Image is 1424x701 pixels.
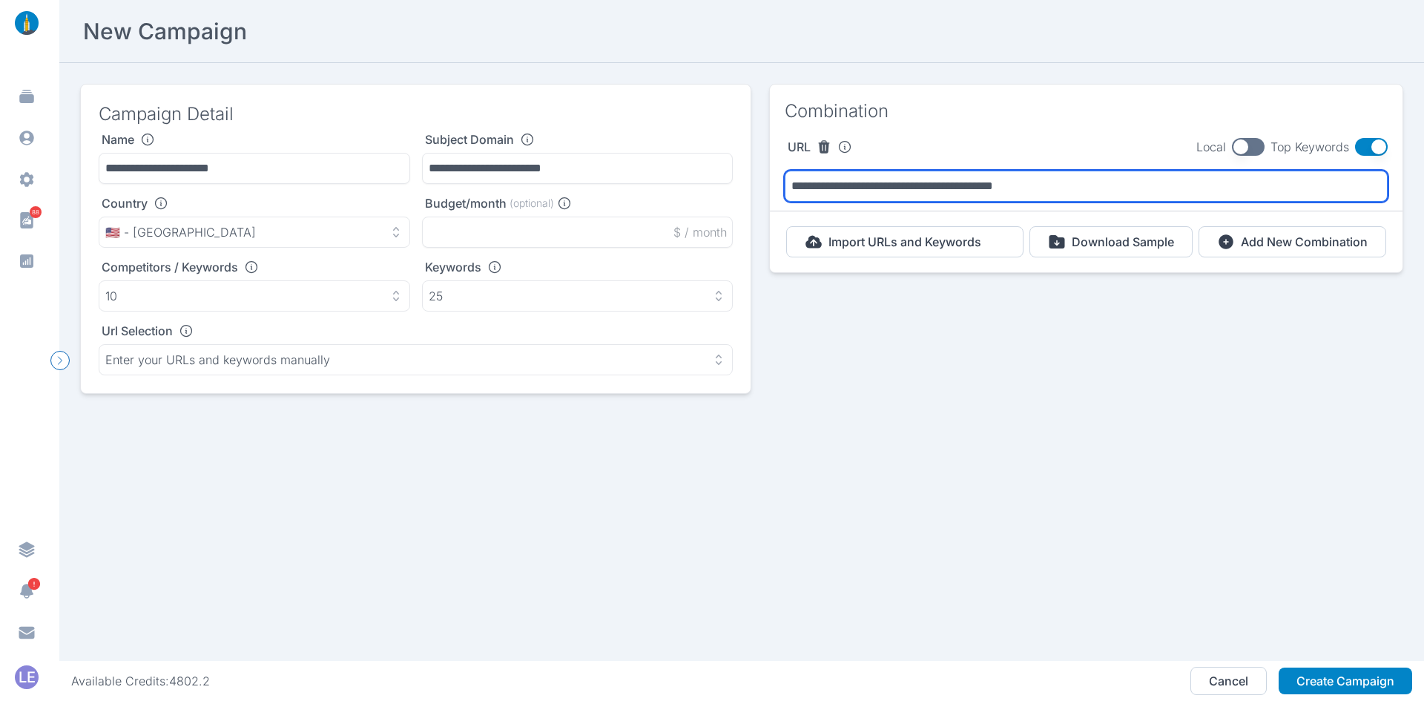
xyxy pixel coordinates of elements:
label: Url Selection [102,323,173,338]
label: Country [102,196,148,211]
p: $ / month [673,225,727,240]
button: Enter your URLs and keywords manually [99,344,733,375]
span: (optional) [510,196,554,211]
p: Enter your URLs and keywords manually [105,352,330,367]
span: 88 [30,206,42,218]
button: Create Campaign [1279,668,1412,694]
button: Download Sample [1029,226,1193,257]
span: Top Keywords [1270,139,1349,154]
div: Available Credits: 4802.2 [71,674,210,688]
p: 25 [429,289,443,303]
button: Add New Combination [1199,226,1386,257]
label: Competitors / Keywords [102,260,238,274]
img: linklaunch_small.2ae18699.png [9,11,44,35]
label: URL [788,139,811,154]
label: Budget/month [425,196,507,211]
p: 10 [105,289,117,303]
h2: New Campaign [83,18,247,45]
button: 10 [99,280,410,312]
button: Import URLs and Keywords [786,226,1023,257]
p: 🇺🇸 - [GEOGRAPHIC_DATA] [105,225,256,240]
button: 🇺🇸 - [GEOGRAPHIC_DATA] [99,217,410,248]
label: Subject Domain [425,132,514,147]
p: Import URLs and Keywords [828,234,981,249]
label: Keywords [425,260,481,274]
button: 25 [422,280,734,312]
p: Add New Combination [1241,234,1368,249]
span: Local [1196,139,1226,154]
button: Cancel [1190,667,1267,695]
label: Name [102,132,134,147]
h3: Combination [785,99,889,123]
h3: Campaign Detail [99,102,733,126]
